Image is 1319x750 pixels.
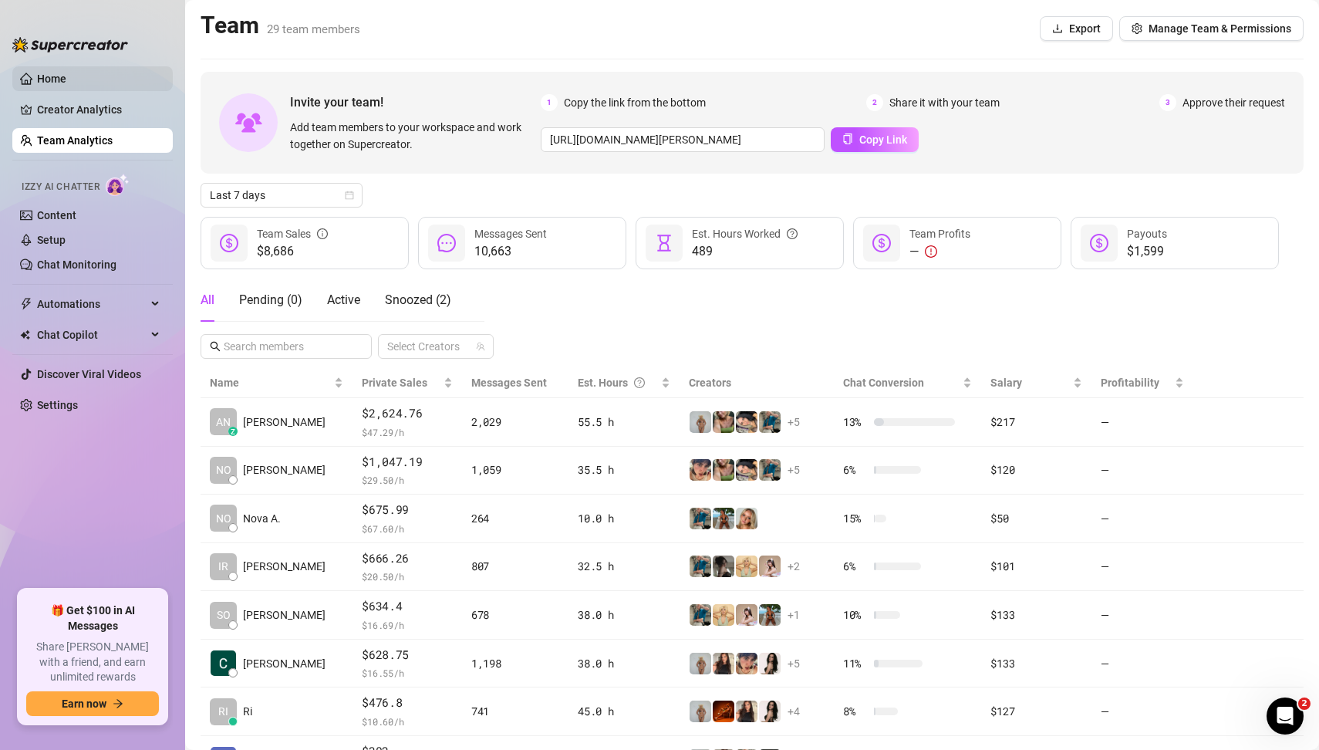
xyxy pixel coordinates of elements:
[37,292,147,316] span: Automations
[471,461,559,478] div: 1,059
[990,606,1082,623] div: $133
[990,510,1082,527] div: $50
[471,510,559,527] div: 264
[736,604,757,626] img: anaxmei
[62,698,106,710] span: Earn now
[37,209,76,221] a: Content
[690,604,711,626] img: Eavnc
[690,508,711,529] img: Eavnc
[257,225,328,242] div: Team Sales
[362,377,427,389] span: Private Sales
[990,414,1082,431] div: $217
[843,461,868,478] span: 6 %
[26,603,159,633] span: 🎁 Get $100 in AI Messages
[267,22,360,36] span: 29 team members
[578,374,658,391] div: Est. Hours
[290,93,541,112] span: Invite your team!
[471,606,559,623] div: 678
[1127,242,1167,261] span: $1,599
[362,453,453,471] span: $1,047.19
[831,127,919,152] button: Copy Link
[362,549,453,568] span: $666.26
[37,399,78,411] a: Settings
[362,424,453,440] span: $ 47.29 /h
[362,472,453,488] span: $ 29.50 /h
[1267,698,1304,735] iframe: Intercom live chat
[1091,398,1193,447] td: —
[843,655,868,672] span: 11 %
[541,94,558,111] span: 1
[1101,377,1159,389] span: Profitability
[345,191,354,200] span: calendar
[759,604,781,626] img: Libby
[474,242,547,261] span: 10,663
[216,461,231,478] span: NO
[471,377,547,389] span: Messages Sent
[564,94,706,111] span: Copy the link from the bottom
[211,650,236,676] img: Cecil Capuchino
[736,508,757,529] img: Cara
[218,558,228,575] span: IR
[872,234,891,252] span: dollar-circle
[690,411,711,433] img: Barbi
[37,234,66,246] a: Setup
[476,342,485,351] span: team
[690,701,711,722] img: Barbi
[210,184,353,207] span: Last 7 days
[578,414,670,431] div: 55.5 h
[759,459,781,481] img: Eavnc
[692,242,798,261] span: 489
[655,234,673,252] span: hourglass
[909,228,970,240] span: Team Profits
[925,245,937,258] span: exclamation-circle
[243,655,326,672] span: [PERSON_NAME]
[578,510,670,527] div: 10.0 h
[713,508,734,529] img: Libby
[1091,543,1193,592] td: —
[437,234,456,252] span: message
[106,174,130,196] img: AI Chatter
[362,597,453,616] span: $634.4
[866,94,883,111] span: 2
[37,134,113,147] a: Team Analytics
[471,655,559,672] div: 1,198
[220,234,238,252] span: dollar-circle
[362,569,453,584] span: $ 20.50 /h
[578,606,670,623] div: 38.0 h
[37,323,147,347] span: Chat Copilot
[26,640,159,685] span: Share [PERSON_NAME] with a friend, and earn unlimited rewards
[1091,687,1193,736] td: —
[290,119,535,153] span: Add team members to your workspace and work together on Supercreator.
[12,37,128,52] img: logo-BBDzfeDw.svg
[788,414,800,431] span: + 5
[713,701,734,722] img: vipchocolate
[759,701,781,722] img: ChloeLove
[362,694,453,712] span: $476.8
[243,414,326,431] span: [PERSON_NAME]
[37,368,141,380] a: Discover Viral Videos
[713,604,734,626] img: Actually.Maria
[1090,234,1108,252] span: dollar-circle
[578,558,670,575] div: 32.5 h
[990,377,1022,389] span: Salary
[1052,23,1063,34] span: download
[362,501,453,519] span: $675.99
[889,94,1000,111] span: Share it with your team
[842,133,853,144] span: copy
[471,414,559,431] div: 2,029
[1149,22,1291,35] span: Manage Team & Permissions
[788,461,800,478] span: + 5
[37,73,66,85] a: Home
[990,461,1082,478] div: $120
[680,368,834,398] th: Creators
[690,556,711,577] img: Eavnc
[243,461,326,478] span: [PERSON_NAME]
[37,97,160,122] a: Creator Analytics
[1091,495,1193,543] td: —
[362,404,453,423] span: $2,624.76
[690,653,711,674] img: Barbi
[759,411,781,433] img: Eavnc
[843,414,868,431] span: 13 %
[788,606,800,623] span: + 1
[217,606,231,623] span: SO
